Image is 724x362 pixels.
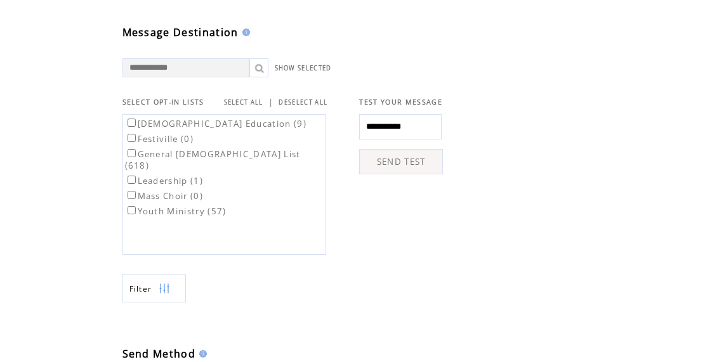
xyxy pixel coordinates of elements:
label: General [DEMOGRAPHIC_DATA] List (618) [125,148,301,171]
label: Festiville (0) [125,133,194,145]
a: SEND TEST [359,149,443,174]
img: filters.png [159,275,170,303]
img: help.gif [239,29,250,36]
a: DESELECT ALL [279,98,327,107]
input: Mass Choir (0) [128,191,136,199]
label: Youth Ministry (57) [125,205,227,217]
span: SELECT OPT-IN LISTS [122,98,204,107]
span: TEST YOUR MESSAGE [359,98,442,107]
span: Send Method [122,347,196,361]
input: Festiville (0) [128,134,136,142]
input: Youth Ministry (57) [128,206,136,214]
label: [DEMOGRAPHIC_DATA] Education (9) [125,118,307,129]
input: Leadership (1) [128,176,136,184]
span: Message Destination [122,25,239,39]
label: Mass Choir (0) [125,190,204,202]
label: Leadership (1) [125,175,204,186]
input: General [DEMOGRAPHIC_DATA] List (618) [128,149,136,157]
span: Show filters [129,283,152,294]
span: | [268,96,273,108]
a: Filter [122,274,186,302]
input: [DEMOGRAPHIC_DATA] Education (9) [128,119,136,127]
img: help.gif [195,350,207,358]
a: SELECT ALL [224,98,263,107]
a: SHOW SELECTED [275,64,332,72]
